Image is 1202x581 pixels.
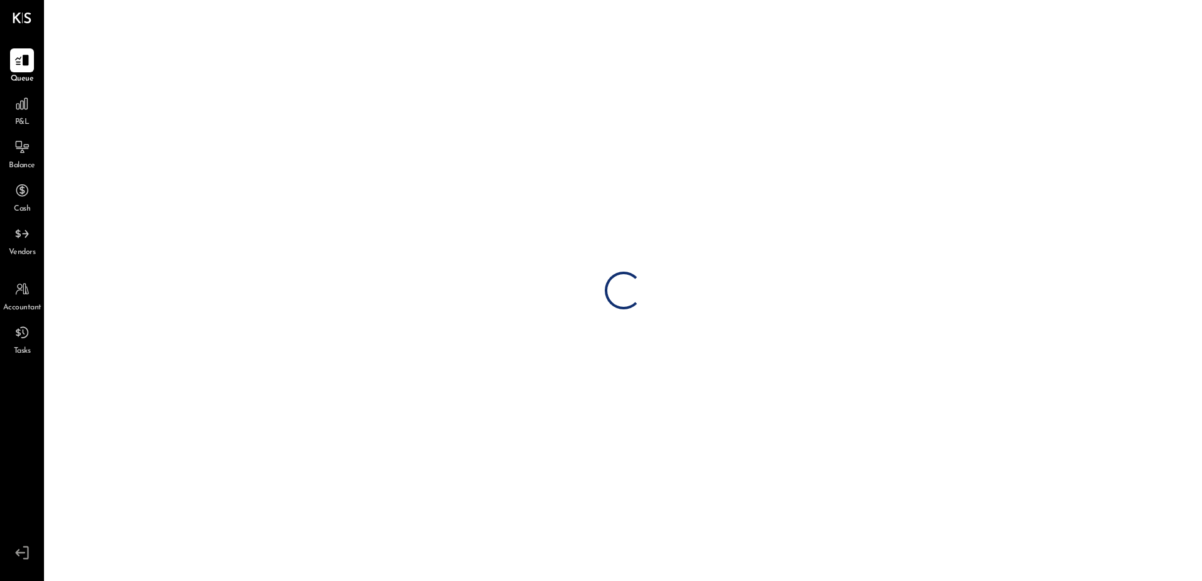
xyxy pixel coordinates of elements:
a: Tasks [1,321,43,357]
a: Vendors [1,222,43,258]
span: P&L [15,117,30,128]
a: Queue [1,48,43,85]
span: Cash [14,204,30,215]
span: Accountant [3,302,41,314]
a: Balance [1,135,43,172]
span: Tasks [14,346,31,357]
a: Accountant [1,277,43,314]
span: Queue [11,74,34,85]
a: Cash [1,179,43,215]
span: Vendors [9,247,36,258]
span: Balance [9,160,35,172]
a: P&L [1,92,43,128]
